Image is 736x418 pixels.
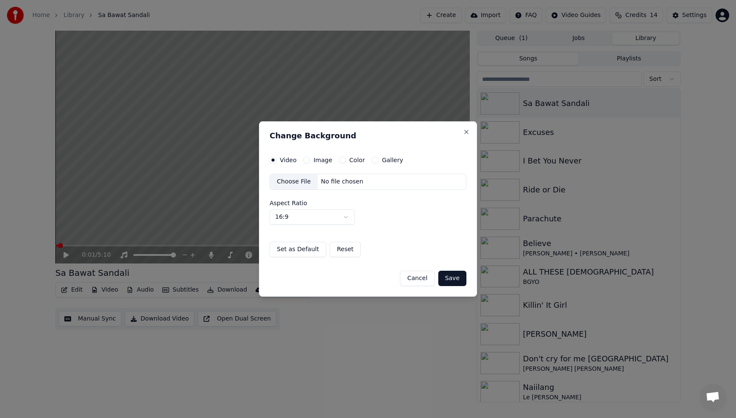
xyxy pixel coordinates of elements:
[280,157,296,163] label: Video
[349,157,365,163] label: Color
[382,157,403,163] label: Gallery
[330,242,361,257] button: Reset
[270,200,466,206] label: Aspect Ratio
[438,271,466,286] button: Save
[400,271,434,286] button: Cancel
[270,132,466,140] h2: Change Background
[270,242,326,257] button: Set as Default
[318,178,367,186] div: No file chosen
[313,157,332,163] label: Image
[270,174,318,189] div: Choose File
